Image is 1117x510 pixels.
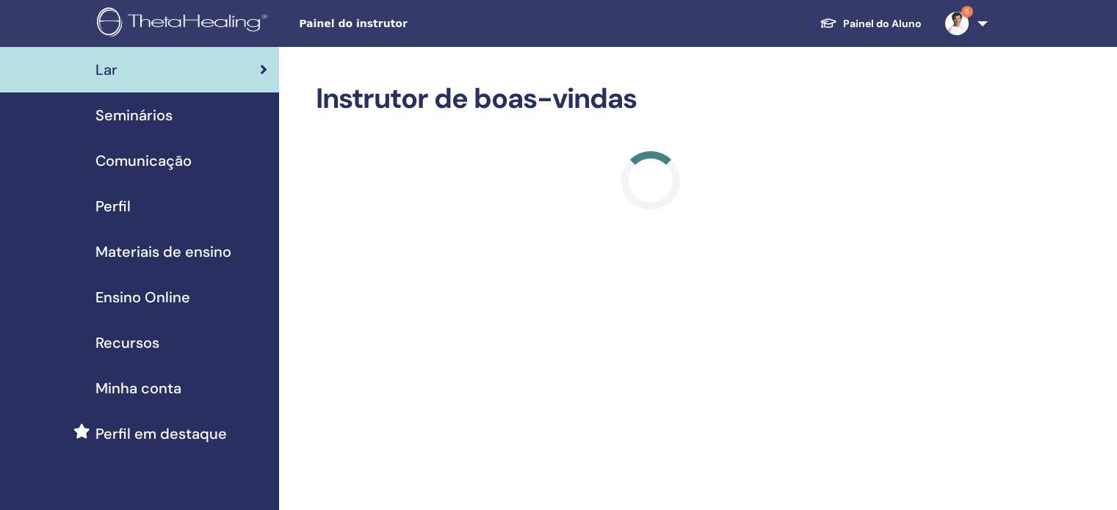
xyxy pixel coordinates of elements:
span: 5 [961,6,973,18]
span: Minha conta [95,377,181,399]
img: graduation-cap-white.svg [820,17,837,29]
span: Lar [95,59,118,81]
a: Painel do Aluno [808,10,933,37]
span: Painel do instrutor [299,16,519,32]
span: Materiais de ensino [95,241,231,263]
span: Comunicação [95,150,192,172]
span: Seminários [95,104,173,126]
span: Perfil [95,195,131,217]
span: Recursos [95,332,159,354]
span: Ensino Online [95,286,190,308]
span: Perfil em destaque [95,423,227,445]
img: logo.png [97,7,272,40]
h2: Instrutor de boas-vindas [316,82,985,116]
img: default.jpg [945,12,969,35]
